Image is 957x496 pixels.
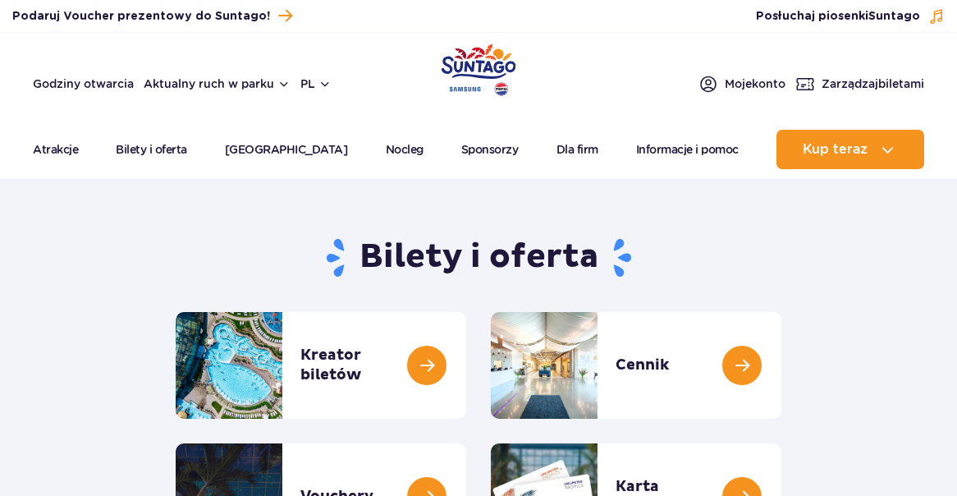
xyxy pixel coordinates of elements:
[756,8,945,25] button: Posłuchaj piosenkiSuntago
[144,77,291,90] button: Aktualny ruch w parku
[803,142,868,157] span: Kup teraz
[461,130,519,169] a: Sponsorzy
[116,130,187,169] a: Bilety i oferta
[868,11,920,22] span: Suntago
[636,130,739,169] a: Informacje i pomoc
[756,8,920,25] span: Posłuchaj piosenki
[698,74,785,94] a: Mojekonto
[33,76,134,92] a: Godziny otwarcia
[556,130,598,169] a: Dla firm
[776,130,924,169] button: Kup teraz
[225,130,348,169] a: [GEOGRAPHIC_DATA]
[725,76,785,92] span: Moje konto
[386,130,424,169] a: Nocleg
[822,76,924,92] span: Zarządzaj biletami
[442,41,516,94] a: Park of Poland
[12,5,292,27] a: Podaruj Voucher prezentowy do Suntago!
[176,237,781,279] h1: Bilety i oferta
[12,8,270,25] span: Podaruj Voucher prezentowy do Suntago!
[795,74,924,94] a: Zarządzajbiletami
[300,76,332,92] button: pl
[33,130,78,169] a: Atrakcje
